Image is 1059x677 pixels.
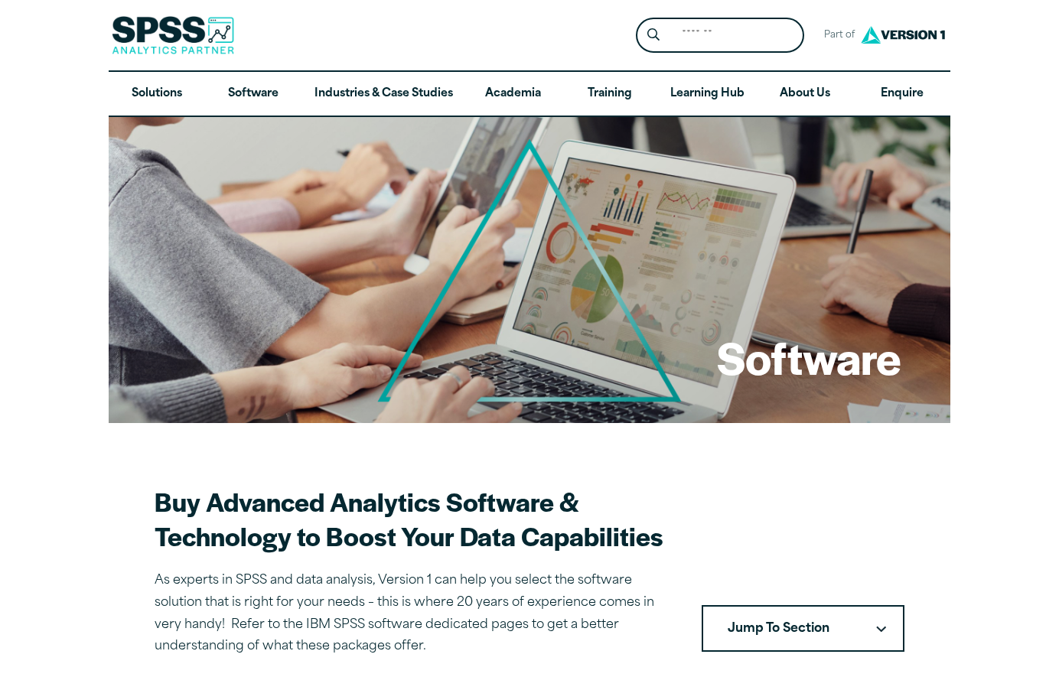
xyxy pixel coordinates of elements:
[155,570,665,658] p: As experts in SPSS and data analysis, Version 1 can help you select the software solution that is...
[155,484,665,553] h2: Buy Advanced Analytics Software & Technology to Boost Your Data Capabilities
[636,18,804,54] form: Site Header Search Form
[702,605,904,653] button: Jump To SectionDownward pointing chevron
[465,72,562,116] a: Academia
[857,21,949,49] img: Version1 Logo
[658,72,757,116] a: Learning Hub
[109,72,205,116] a: Solutions
[816,24,857,47] span: Part of
[702,605,904,653] nav: Table of Contents
[854,72,950,116] a: Enquire
[112,16,234,54] img: SPSS Analytics Partner
[562,72,658,116] a: Training
[205,72,301,116] a: Software
[302,72,465,116] a: Industries & Case Studies
[640,21,668,50] button: Search magnifying glass icon
[647,28,660,41] svg: Search magnifying glass icon
[109,72,950,116] nav: Desktop version of site main menu
[876,626,886,633] svg: Downward pointing chevron
[757,72,853,116] a: About Us
[717,327,901,387] h1: Software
